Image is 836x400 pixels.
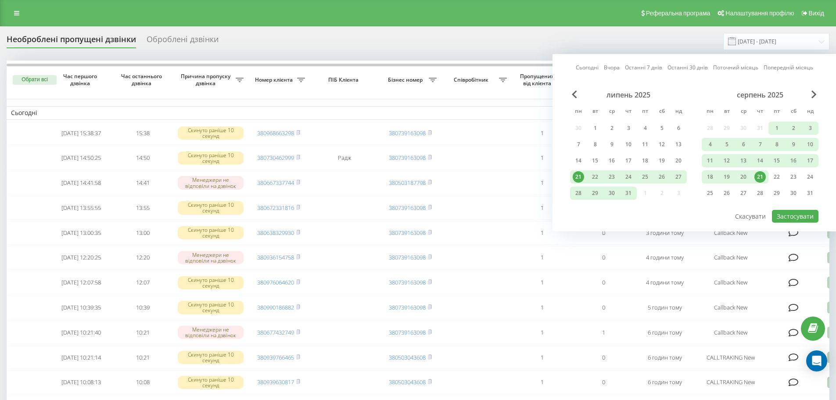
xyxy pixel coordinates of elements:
[634,246,696,270] td: 4 години тому
[804,171,816,183] div: 24
[178,226,244,239] div: Скинуто раніше 10 секунд
[771,123,782,134] div: 1
[606,171,617,183] div: 23
[589,123,601,134] div: 1
[639,171,651,183] div: 25
[653,154,670,167] div: сб 19 лип 2025 р.
[389,253,426,261] a: 380739163098
[589,171,601,183] div: 22
[588,105,602,119] abbr: вівторок
[50,221,112,245] td: [DATE] 13:00:35
[625,63,662,72] a: Останні 7 днів
[573,221,634,245] td: 0
[573,246,634,270] td: 0
[445,76,499,83] span: Співробітник
[317,76,372,83] span: ПІБ Клієнта
[702,138,718,151] div: пн 4 серп 2025 р.
[802,170,818,184] div: нд 24 серп 2025 р.
[670,138,687,151] div: нд 13 лип 2025 р.
[770,105,783,119] abbr: п’ятниця
[620,122,637,135] div: чт 3 лип 2025 р.
[634,221,696,245] td: 3 години тому
[752,187,768,200] div: чт 28 серп 2025 р.
[670,122,687,135] div: нд 6 лип 2025 р.
[639,105,652,119] abbr: п’ятниця
[785,138,802,151] div: сб 9 серп 2025 р.
[718,138,735,151] div: вт 5 серп 2025 р.
[511,321,573,344] td: 1
[570,154,587,167] div: пн 14 лип 2025 р.
[735,154,752,167] div: ср 13 серп 2025 р.
[572,90,577,98] span: Previous Month
[112,122,173,145] td: 15:38
[50,321,112,344] td: [DATE] 10:21:40
[257,353,294,361] a: 380939766465
[573,371,634,394] td: 0
[587,122,603,135] div: вт 1 лип 2025 р.
[50,371,112,394] td: [DATE] 10:08:13
[637,122,653,135] div: пт 4 лип 2025 р.
[257,378,294,386] a: 380939630817
[655,105,668,119] abbr: субота
[721,187,732,199] div: 26
[656,171,667,183] div: 26
[771,171,782,183] div: 22
[788,139,799,150] div: 9
[653,138,670,151] div: сб 12 лип 2025 р.
[112,221,173,245] td: 13:00
[752,170,768,184] div: чт 21 серп 2025 р.
[768,170,785,184] div: пт 22 серп 2025 р.
[257,303,294,311] a: 380990186882
[257,278,294,286] a: 380976064620
[696,271,766,294] td: Callback New
[389,179,426,187] a: 380503187798
[738,139,749,150] div: 6
[589,187,601,199] div: 29
[389,378,426,386] a: 380503043608
[257,229,294,237] a: 380638329930
[119,73,166,86] span: Час останнього дзвінка
[696,346,766,369] td: CALLTRAKING New
[605,105,618,119] abbr: середа
[802,187,818,200] div: нд 31 серп 2025 р.
[13,75,57,85] button: Обрати всі
[670,154,687,167] div: нд 20 лип 2025 р.
[572,105,585,119] abbr: понеділок
[639,155,651,166] div: 18
[573,187,584,199] div: 28
[573,346,634,369] td: 0
[623,123,634,134] div: 3
[257,328,294,336] a: 380677432749
[785,154,802,167] div: сб 16 серп 2025 р.
[768,138,785,151] div: пт 8 серп 2025 р.
[606,123,617,134] div: 2
[738,171,749,183] div: 20
[112,246,173,270] td: 12:20
[178,251,244,264] div: Менеджери не відповіли на дзвінок
[637,170,653,184] div: пт 25 лип 2025 р.
[673,139,684,150] div: 13
[178,126,244,140] div: Скинуто раніше 10 секунд
[516,73,560,86] span: Пропущених від клієнта
[7,35,136,48] div: Необроблені пропущені дзвінки
[802,138,818,151] div: нд 10 серп 2025 р.
[257,179,294,187] a: 380667337744
[713,63,758,72] a: Поточний місяць
[389,129,426,137] a: 380739163098
[587,187,603,200] div: вт 29 лип 2025 р.
[737,105,750,119] abbr: середа
[673,171,684,183] div: 27
[702,90,818,99] div: серпень 2025
[112,321,173,344] td: 10:21
[754,139,766,150] div: 7
[672,105,685,119] abbr: неділя
[389,229,426,237] a: 380739163098
[603,170,620,184] div: ср 23 лип 2025 р.
[511,371,573,394] td: 1
[735,170,752,184] div: ср 20 серп 2025 р.
[50,271,112,294] td: [DATE] 12:07:58
[738,155,749,166] div: 13
[721,171,732,183] div: 19
[704,139,716,150] div: 4
[603,138,620,151] div: ср 9 лип 2025 р.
